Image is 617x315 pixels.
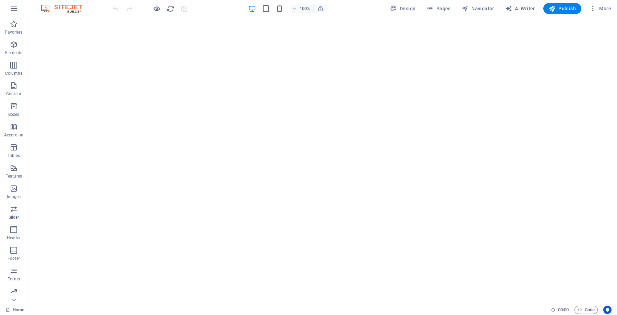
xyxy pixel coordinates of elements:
p: Favorites [5,29,22,35]
p: Elements [5,50,23,56]
p: Features [5,173,22,179]
span: 00 00 [558,306,569,314]
p: Content [6,91,21,97]
span: : [563,307,564,312]
h6: Session time [551,306,569,314]
span: Design [390,5,416,12]
button: Pages [424,3,453,14]
button: More [587,3,614,14]
button: AI Writer [503,3,538,14]
button: 100% [289,4,314,13]
img: Editor Logo [39,4,91,13]
i: On resize automatically adjust zoom level to fit chosen device. [317,5,324,12]
button: Design [387,3,419,14]
p: Boxes [8,112,20,117]
p: Columns [5,71,22,76]
button: Usercentrics [603,306,612,314]
i: Reload page [167,5,174,13]
span: Pages [426,5,450,12]
span: Navigator [462,5,494,12]
span: Code [578,306,595,314]
button: reload [166,4,174,13]
p: Slider [9,215,19,220]
button: Publish [543,3,581,14]
h6: 100% [300,4,311,13]
span: Publish [549,5,576,12]
p: Header [7,235,21,241]
span: AI Writer [505,5,535,12]
button: Code [574,306,598,314]
span: More [590,5,611,12]
p: Images [7,194,21,199]
div: Design (Ctrl+Alt+Y) [387,3,419,14]
p: Footer [8,256,20,261]
button: Click here to leave preview mode and continue editing [153,4,161,13]
p: Forms [8,276,20,282]
p: Accordion [4,132,23,138]
button: Navigator [459,3,497,14]
a: Click to cancel selection. Double-click to open Pages [5,306,24,314]
p: Tables [8,153,20,158]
